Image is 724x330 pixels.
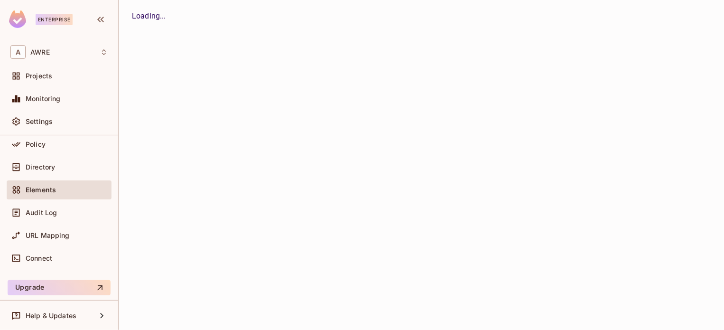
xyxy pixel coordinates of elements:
span: Directory [26,163,55,171]
button: Upgrade [8,280,111,295]
span: Policy [26,141,46,148]
img: SReyMgAAAABJRU5ErkJggg== [9,10,26,28]
span: A [10,45,26,59]
span: Monitoring [26,95,61,103]
span: Help & Updates [26,312,76,320]
span: Audit Log [26,209,57,217]
span: URL Mapping [26,232,70,239]
div: Enterprise [36,14,73,25]
span: Projects [26,72,52,80]
span: Connect [26,255,52,262]
span: Elements [26,186,56,194]
span: Settings [26,118,53,125]
div: Loading... [132,10,711,22]
span: Workspace: AWRE [30,48,50,56]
